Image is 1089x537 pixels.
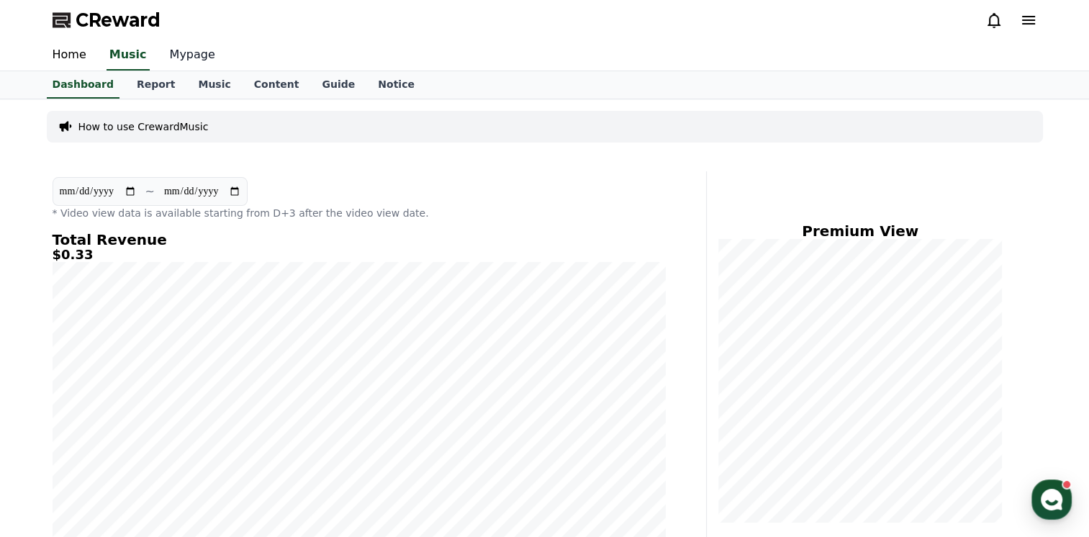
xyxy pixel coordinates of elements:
[213,439,248,451] span: Settings
[53,206,666,220] p: * Video view data is available starting from D+3 after the video view date.
[107,40,150,71] a: Music
[78,119,209,134] a: How to use CrewardMusic
[243,71,311,99] a: Content
[310,71,366,99] a: Guide
[145,183,155,200] p: ~
[158,40,227,71] a: Mypage
[47,71,119,99] a: Dashboard
[76,9,161,32] span: CReward
[37,439,62,451] span: Home
[53,232,666,248] h4: Total Revenue
[125,71,187,99] a: Report
[186,418,276,453] a: Settings
[718,223,1003,239] h4: Premium View
[186,71,242,99] a: Music
[4,418,95,453] a: Home
[366,71,426,99] a: Notice
[95,418,186,453] a: Messages
[53,248,666,262] h5: $0.33
[119,440,162,451] span: Messages
[41,40,98,71] a: Home
[53,9,161,32] a: CReward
